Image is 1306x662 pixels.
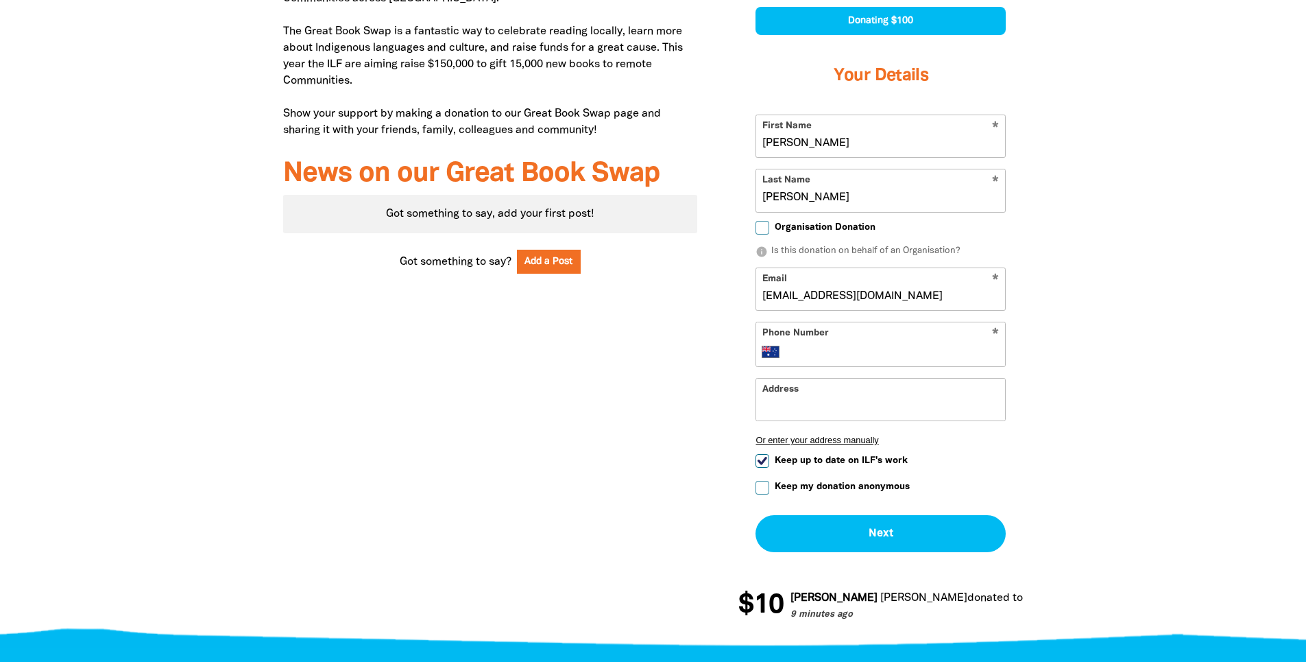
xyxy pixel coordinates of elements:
em: [PERSON_NAME] [789,593,876,603]
input: Keep up to date on ILF's work [755,454,769,468]
span: Got something to say? [400,254,511,270]
input: Organisation Donation [755,221,769,235]
button: Add a Post [517,250,581,274]
i: info [755,246,768,258]
span: donated to [966,593,1021,603]
div: Paginated content [283,195,698,233]
button: Next [755,515,1006,552]
span: Keep my donation anonymous [775,480,910,493]
div: Got something to say, add your first post! [283,195,698,233]
span: Organisation Donation [775,221,875,234]
span: Keep up to date on ILF's work [775,454,908,467]
div: Donating $100 [755,7,1006,35]
em: [PERSON_NAME] [879,593,966,603]
p: 9 minutes ago [789,608,1152,622]
a: The SLV Great Book Swap [1021,593,1152,603]
h3: Your Details [755,49,1006,104]
button: Or enter your address manually [755,435,1006,445]
h3: News on our Great Book Swap [283,159,698,189]
i: Required [992,328,999,341]
p: Is this donation on behalf of an Organisation? [755,245,1006,259]
input: Keep my donation anonymous [755,481,769,495]
span: $10 [737,592,782,619]
div: Donation stream [738,584,1023,628]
